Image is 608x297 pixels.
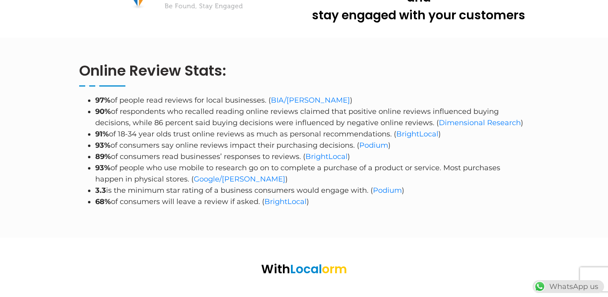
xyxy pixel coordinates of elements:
strong: 90% [95,107,111,116]
a: BIA/[PERSON_NAME] [271,96,350,105]
span: orm [322,260,347,278]
strong: 97% [95,96,111,105]
li: of people who use mobile to research go on to complete a purchase of a product or service. Most p... [95,162,529,185]
a: WhatsAppWhatsApp us [532,282,604,291]
a: Podium [373,186,402,195]
strong: 68% [95,197,111,206]
li: of consumers read businesses’ responses to reviews. ( ) [95,151,529,162]
a: BrightLocal [396,130,438,138]
li: of respondents who recalled reading online reviews claimed that positive online reviews influence... [95,106,529,128]
img: WhatsApp [533,280,546,293]
a: BrightLocal [305,152,348,161]
a: Podium [359,141,388,150]
strong: 93% [95,141,111,150]
span: Local [290,260,322,278]
strong: 89% [95,152,111,161]
li: is the minimum star rating of a business consumers would engage with. ( ) [95,185,529,196]
li: of consumers will leave a review if asked. ( ) [95,196,529,207]
div: WhatsApp us [532,280,604,293]
a: [PERSON_NAME] [222,175,285,184]
li: of people read reviews for local businesses. ( ) [95,95,529,106]
a: Google/ [194,175,222,184]
a: Dimensional Research [439,118,521,127]
h2: With [79,262,529,276]
li: of consumers say online reviews impact their purchasing decisions. ( ) [95,140,529,151]
li: of 18-34 year olds trust online reviews as much as personal recommendations. ( ) [95,128,529,140]
strong: 91% [95,130,109,138]
strong: 3.3 [95,186,106,195]
a: BrightLocal [264,197,307,206]
h2: Online Review Stats: [79,62,529,79]
h2: stay engaged with your customers [308,8,529,23]
strong: 93% [95,163,111,172]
